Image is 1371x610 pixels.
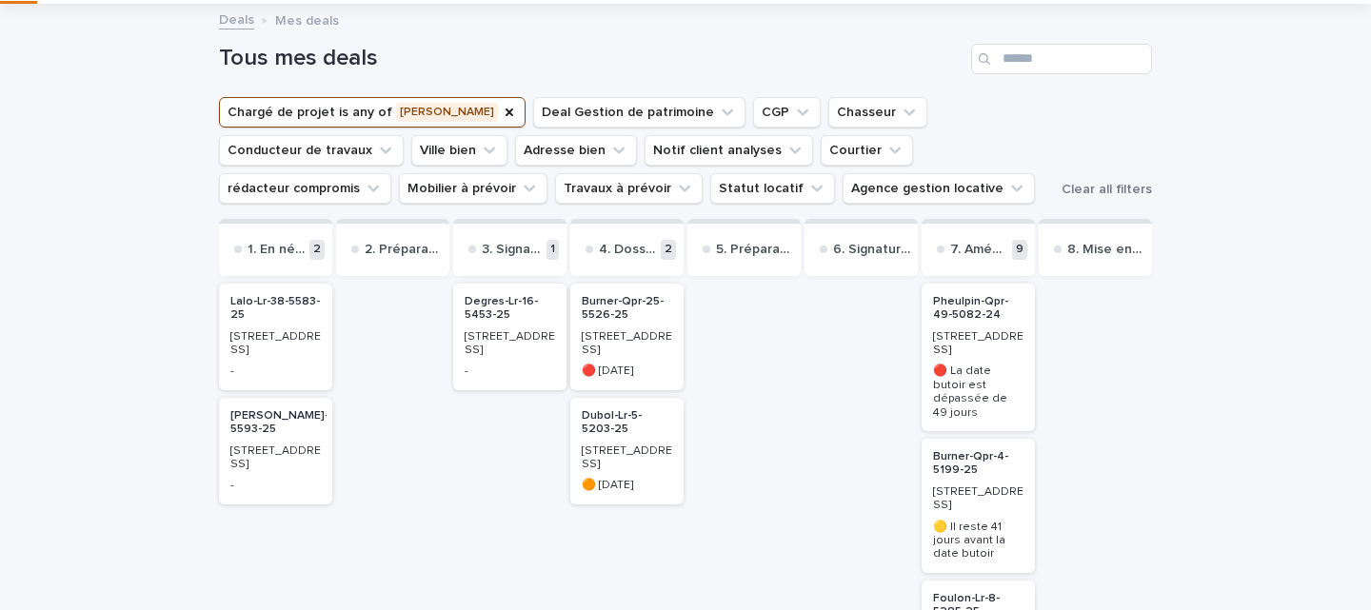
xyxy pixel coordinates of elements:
[515,135,637,166] button: Adresse bien
[1062,183,1152,196] span: Clear all filters
[465,295,555,323] p: Degres-Lr-16-5453-25
[465,330,555,358] p: [STREET_ADDRESS]
[230,409,347,437] p: [PERSON_NAME]-39-5593-25
[399,173,547,204] button: Mobilier à prévoir
[570,284,684,390] a: Burner-Qpr-25-5526-25[STREET_ADDRESS]🔴 [DATE]
[933,364,1023,420] p: 🔴 La date butoir est dépassée de 49 jours
[219,284,332,390] a: Lalo-Lr-38-5583-25[STREET_ADDRESS]-
[933,450,1023,478] p: Burner-Qpr-4-5199-25
[365,242,442,258] p: 2. Préparation compromis
[599,242,657,258] p: 4. Dossier de financement
[950,242,1008,258] p: 7. Aménagements et travaux
[661,240,676,260] p: 2
[971,44,1152,74] input: Search
[933,485,1023,513] p: [STREET_ADDRESS]
[933,295,1023,323] p: Pheulpin-Qpr-49-5082-24
[219,45,964,72] h1: Tous mes deals
[482,242,543,258] p: 3. Signature compromis
[465,364,555,378] p: -
[821,135,913,166] button: Courtier
[843,173,1035,204] button: Agence gestion locative
[922,284,1035,431] a: Pheulpin-Qpr-49-5082-24[STREET_ADDRESS]🔴 La date butoir est dépassée de 49 jours
[1067,242,1144,258] p: 8. Mise en loc et gestion
[933,330,1023,358] p: [STREET_ADDRESS]
[275,9,339,30] p: Mes deals
[582,409,672,437] p: Dubol-Lr-5-5203-25
[219,8,254,30] a: Deals
[230,479,321,492] p: -
[833,242,910,258] p: 6. Signature de l'acte notarié
[753,97,821,128] button: CGP
[533,97,745,128] button: Deal Gestion de patrimoine
[411,135,507,166] button: Ville bien
[828,97,927,128] button: Chasseur
[248,242,306,258] p: 1. En négociation
[1054,175,1152,204] button: Clear all filters
[219,135,404,166] button: Conducteur de travaux
[582,295,672,323] p: Burner-Qpr-25-5526-25
[230,330,321,358] p: [STREET_ADDRESS]
[710,173,835,204] button: Statut locatif
[230,444,321,472] p: [STREET_ADDRESS]
[546,240,559,260] p: 1
[645,135,813,166] button: Notif client analyses
[933,521,1023,561] p: 🟡 Il reste 41 jours avant la date butoir
[582,330,672,358] p: [STREET_ADDRESS]
[716,242,793,258] p: 5. Préparation de l'acte notarié
[922,439,1035,573] a: Burner-Qpr-4-5199-25[STREET_ADDRESS]🟡 Il reste 41 jours avant la date butoir
[453,284,566,390] a: Degres-Lr-16-5453-25[STREET_ADDRESS]-
[582,364,672,378] p: 🔴 [DATE]
[570,398,684,504] a: Dubol-Lr-5-5203-25[STREET_ADDRESS]🟠 [DATE]
[582,444,672,472] p: [STREET_ADDRESS]
[219,97,526,128] button: Chargé de projet
[582,479,672,492] p: 🟠 [DATE]
[230,295,321,323] p: Lalo-Lr-38-5583-25
[230,364,321,378] p: -
[555,173,703,204] button: Travaux à prévoir
[219,398,332,504] a: [PERSON_NAME]-39-5593-25[STREET_ADDRESS]-
[219,173,391,204] button: rédacteur compromis
[1012,240,1027,260] p: 9
[309,240,325,260] p: 2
